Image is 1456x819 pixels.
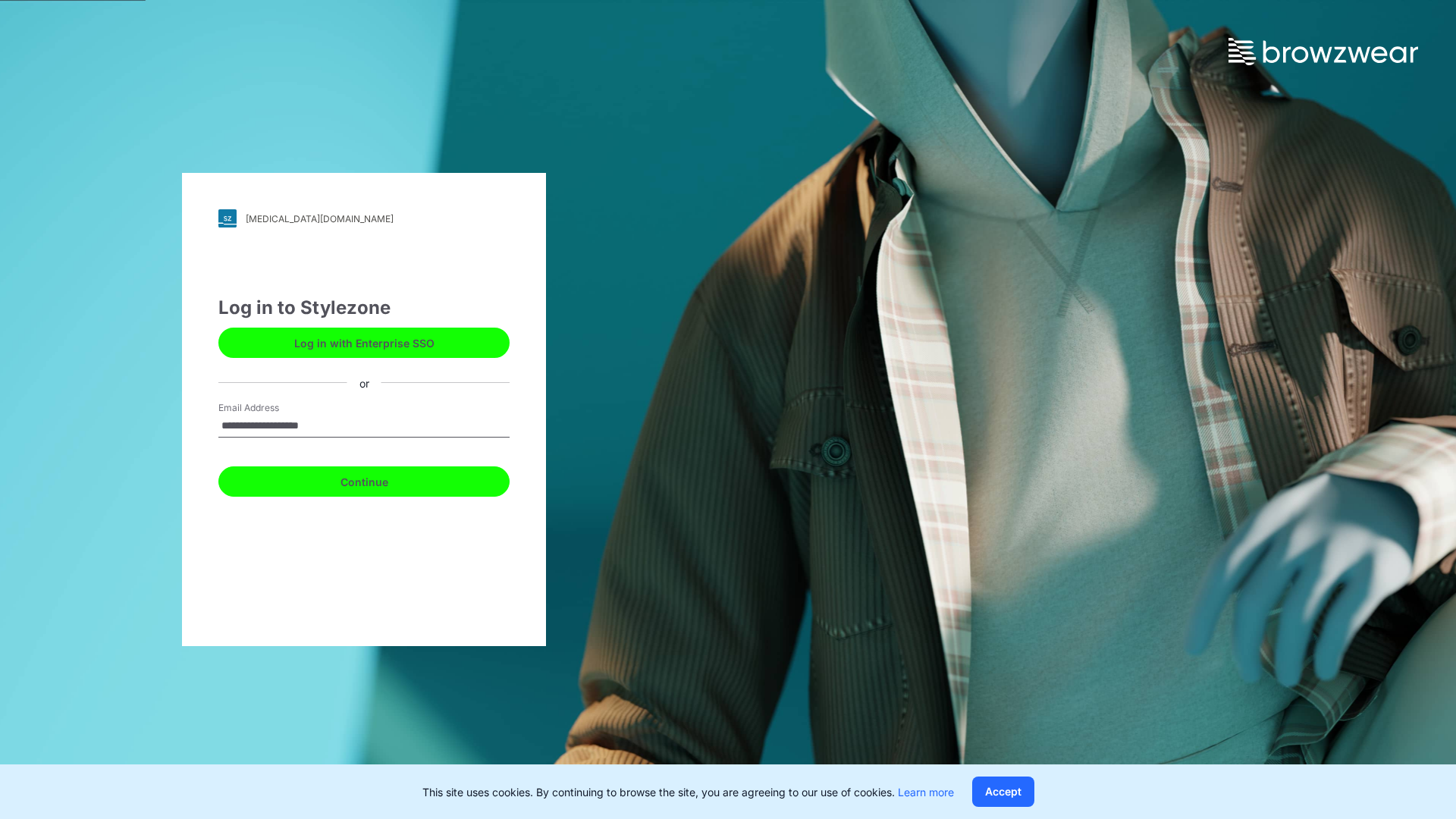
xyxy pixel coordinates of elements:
button: Log in with Enterprise SSO [218,328,510,358]
img: svg+xml;base64,PHN2ZyB3aWR0aD0iMjgiIGhlaWdodD0iMjgiIHZpZXdCb3g9IjAgMCAyOCAyOCIgZmlsbD0ibm9uZSIgeG... [218,209,237,227]
label: Email Address [218,401,325,415]
div: [MEDICAL_DATA][DOMAIN_NAME] [246,213,394,224]
button: Accept [972,777,1034,807]
p: This site uses cookies. By continuing to browse the site, you are agreeing to our use of cookies. [422,784,954,800]
div: or [347,375,381,391]
a: Learn more [898,786,954,799]
div: Log in to Stylezone [218,294,510,322]
button: Continue [218,466,510,497]
a: [MEDICAL_DATA][DOMAIN_NAME] [218,209,510,227]
img: browzwear-logo.73288ffb.svg [1228,38,1418,65]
